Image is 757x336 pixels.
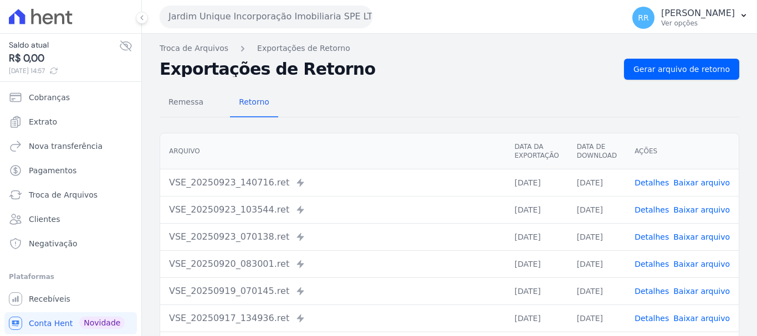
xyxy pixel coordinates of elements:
nav: Breadcrumb [160,43,739,54]
th: Arquivo [160,133,505,169]
span: Novidade [79,317,125,329]
span: [DATE] 14:57 [9,66,119,76]
a: Clientes [4,208,137,230]
td: [DATE] [505,304,567,332]
span: Extrato [29,116,57,127]
a: Nova transferência [4,135,137,157]
a: Recebíveis [4,288,137,310]
button: RR [PERSON_NAME] Ver opções [623,2,757,33]
div: VSE_20250919_070145.ret [169,285,497,298]
th: Data da Exportação [505,133,567,169]
span: R$ 0,00 [9,51,119,66]
a: Gerar arquivo de retorno [624,59,739,80]
span: Troca de Arquivos [29,189,98,200]
div: VSE_20250923_140716.ret [169,176,497,189]
td: [DATE] [568,250,626,277]
td: [DATE] [505,277,567,304]
a: Detalhes [635,260,669,268]
span: Gerar arquivo de retorno [633,64,730,75]
a: Cobranças [4,86,137,108]
a: Detalhes [635,287,669,296]
a: Baixar arquivo [673,178,730,187]
td: [DATE] [505,250,567,277]
span: Conta Hent [29,318,73,329]
td: [DATE] [568,223,626,250]
p: Ver opções [661,19,735,28]
td: [DATE] [568,304,626,332]
span: Negativação [29,238,78,249]
a: Detalhes [635,178,669,187]
a: Retorno [230,89,278,117]
a: Remessa [160,89,212,117]
a: Detalhes [635,232,669,241]
span: Nova transferência [29,141,103,152]
td: [DATE] [568,169,626,196]
a: Baixar arquivo [673,232,730,241]
a: Baixar arquivo [673,205,730,214]
a: Troca de Arquivos [4,184,137,206]
span: Recebíveis [29,293,70,304]
h2: Exportações de Retorno [160,61,615,77]
div: VSE_20250923_103544.ret [169,203,497,216]
td: [DATE] [568,196,626,223]
td: [DATE] [568,277,626,304]
a: Baixar arquivo [673,287,730,296]
span: Clientes [29,214,60,225]
a: Detalhes [635,314,669,323]
div: VSE_20250923_070138.ret [169,230,497,244]
span: RR [638,14,648,22]
div: VSE_20250917_134936.ret [169,312,497,325]
span: Saldo atual [9,39,119,51]
p: [PERSON_NAME] [661,8,735,19]
td: [DATE] [505,169,567,196]
div: Plataformas [9,270,132,283]
span: Retorno [232,91,276,113]
a: Baixar arquivo [673,314,730,323]
button: Jardim Unique Incorporação Imobiliaria SPE LTDA [160,6,372,28]
a: Baixar arquivo [673,260,730,268]
a: Exportações de Retorno [257,43,350,54]
td: [DATE] [505,223,567,250]
a: Pagamentos [4,159,137,182]
a: Negativação [4,232,137,255]
span: Cobranças [29,92,70,103]
a: Conta Hent Novidade [4,312,137,334]
a: Detalhes [635,205,669,214]
a: Extrato [4,111,137,133]
a: Troca de Arquivos [160,43,228,54]
td: [DATE] [505,196,567,223]
span: Remessa [162,91,210,113]
th: Ações [626,133,739,169]
th: Data de Download [568,133,626,169]
div: VSE_20250920_083001.ret [169,257,497,271]
span: Pagamentos [29,165,76,176]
